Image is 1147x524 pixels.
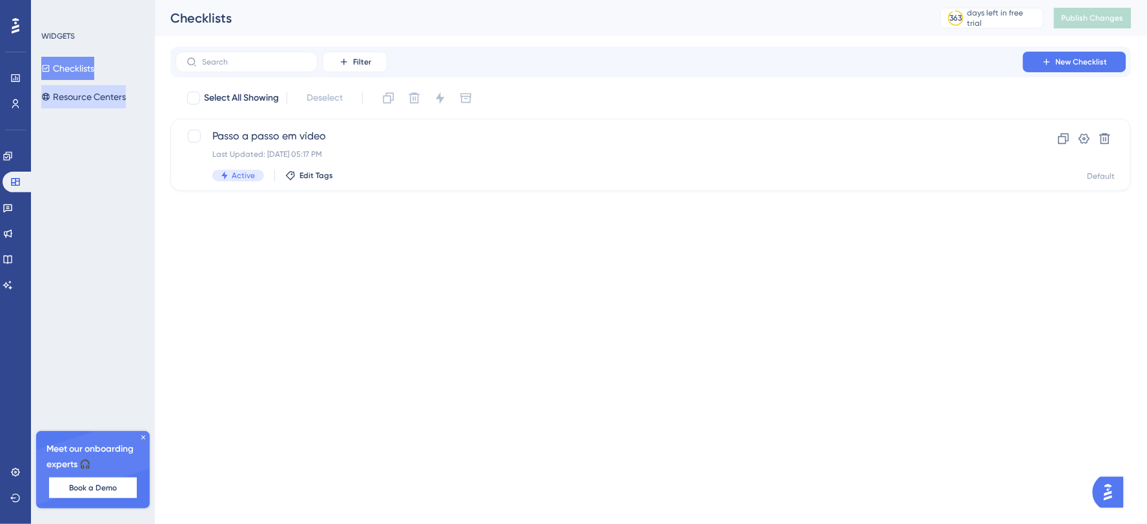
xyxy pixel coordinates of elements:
[1093,473,1132,512] iframe: UserGuiding AI Assistant Launcher
[1023,52,1126,72] button: New Checklist
[1088,171,1115,181] div: Default
[299,170,333,181] span: Edit Tags
[295,86,354,110] button: Deselect
[1054,8,1132,28] button: Publish Changes
[212,128,986,144] span: Passo a passo em vídeo
[353,57,371,67] span: Filter
[323,52,387,72] button: Filter
[968,8,1039,28] div: days left in free trial
[202,57,307,66] input: Search
[204,90,279,106] span: Select All Showing
[1056,57,1108,67] span: New Checklist
[950,13,962,23] div: 363
[69,483,117,493] span: Book a Demo
[49,478,137,498] button: Book a Demo
[41,57,94,80] button: Checklists
[41,31,75,41] div: WIDGETS
[41,85,126,108] button: Resource Centers
[285,170,333,181] button: Edit Tags
[232,170,255,181] span: Active
[46,441,139,472] span: Meet our onboarding experts 🎧
[1062,13,1124,23] span: Publish Changes
[170,9,908,27] div: Checklists
[307,90,343,106] span: Deselect
[212,149,986,159] div: Last Updated: [DATE] 05:17 PM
